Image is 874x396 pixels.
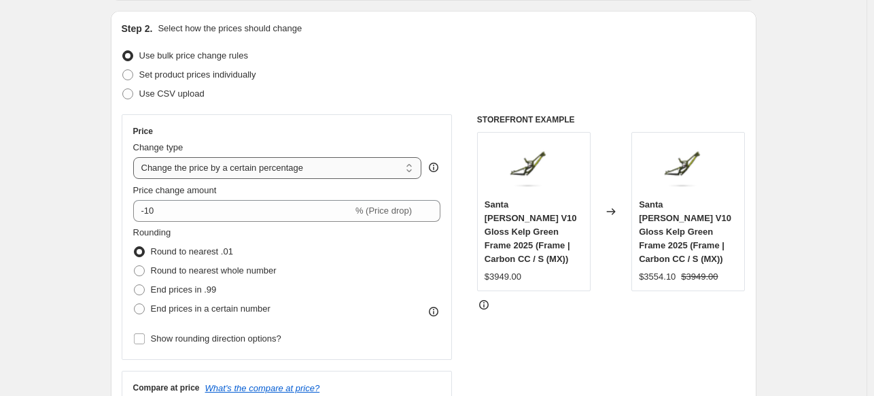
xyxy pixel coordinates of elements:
[158,22,302,35] p: Select how the prices should change
[639,270,676,284] div: $3554.10
[139,88,205,99] span: Use CSV upload
[139,50,248,61] span: Use bulk price change rules
[122,22,153,35] h2: Step 2.
[661,139,716,194] img: MY25_V10_CC_Frame_GlossKelpGreen_80x.webp
[151,284,217,295] span: End prices in .99
[477,114,746,125] h6: STOREFRONT EXAMPLE
[133,185,217,195] span: Price change amount
[133,200,353,222] input: -15
[485,270,521,284] div: $3949.00
[151,246,233,257] span: Round to nearest .01
[681,270,718,284] strike: $3949.00
[133,382,200,393] h3: Compare at price
[427,161,440,174] div: help
[506,139,561,194] img: MY25_V10_CC_Frame_GlossKelpGreen_80x.webp
[485,199,577,264] span: Santa [PERSON_NAME] V10 Gloss Kelp Green Frame 2025 (Frame | Carbon CC / S (MX))
[133,142,183,152] span: Change type
[151,333,281,344] span: Show rounding direction options?
[205,383,320,393] button: What's the compare at price?
[151,303,270,314] span: End prices in a certain number
[133,126,153,137] h3: Price
[639,199,731,264] span: Santa [PERSON_NAME] V10 Gloss Kelp Green Frame 2025 (Frame | Carbon CC / S (MX))
[151,265,277,276] span: Round to nearest whole number
[139,69,256,80] span: Set product prices individually
[133,227,171,237] span: Rounding
[355,205,412,216] span: % (Price drop)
